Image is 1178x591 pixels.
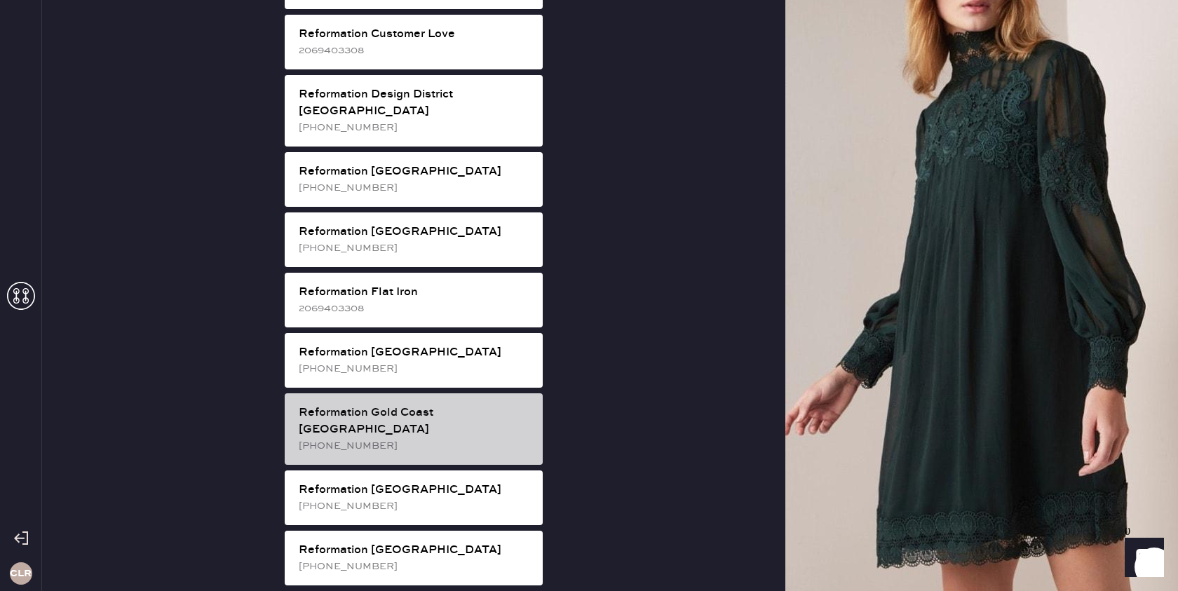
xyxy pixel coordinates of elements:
div: [PHONE_NUMBER] [299,438,532,454]
div: Shipment #106702 [45,418,1130,435]
div: [PHONE_NUMBER] [299,240,532,256]
div: Orders In Shipment : [45,473,1130,489]
td: Basic Sleeved Dress - Reformation - Arella Linen Dress [PERSON_NAME] Stripe - Size: 6 [128,255,1078,273]
div: Reformation [GEOGRAPHIC_DATA] [299,542,532,559]
div: [PHONE_NUMBER] [299,180,532,196]
img: logo [536,550,639,562]
img: Logo [536,277,639,288]
div: Packing slip [45,94,1130,111]
img: logo [567,324,609,366]
th: ID [45,496,200,515]
img: logo [567,17,609,59]
td: 82282 [45,515,200,533]
div: # 88878 [PERSON_NAME] [PERSON_NAME] [PERSON_NAME][EMAIL_ADDRESS][PERSON_NAME][DOMAIN_NAME] [45,165,1130,216]
td: 933533 [45,255,128,273]
div: Reformation [GEOGRAPHIC_DATA] [299,344,532,361]
td: 1 [858,515,1130,533]
th: Order Date [200,496,456,515]
div: Reformation Customer Love [45,435,1130,451]
th: QTY [1078,237,1130,255]
h3: CLR [10,569,32,578]
td: [DATE] [200,515,456,533]
div: Reformation [GEOGRAPHIC_DATA] [299,224,532,240]
div: 2069403308 [299,43,532,58]
div: Reformation Design District [GEOGRAPHIC_DATA] [299,86,532,120]
div: Reformation [GEOGRAPHIC_DATA] [299,482,532,498]
div: Reformation [GEOGRAPHIC_DATA] [299,163,532,180]
td: [PERSON_NAME] [456,515,859,533]
th: ID [45,237,128,255]
div: Shipment Summary [45,401,1130,418]
div: [PHONE_NUMBER] [299,559,532,574]
div: [PHONE_NUMBER] [299,120,532,135]
div: 2069403308 [299,301,532,316]
div: Reformation Gold Coast [GEOGRAPHIC_DATA] [299,405,532,438]
th: Description [128,237,1078,255]
th: Customer [456,496,859,515]
div: [PHONE_NUMBER] [299,361,532,376]
th: # Garments [858,496,1130,515]
div: Reformation Customer Love [299,26,532,43]
td: 1 [1078,255,1130,273]
div: [PHONE_NUMBER] [299,498,532,514]
iframe: Front Chat [1111,528,1172,588]
div: Reformation Flat Iron [299,284,532,301]
div: Order # 82282 [45,111,1130,128]
div: Customer information [45,149,1130,165]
